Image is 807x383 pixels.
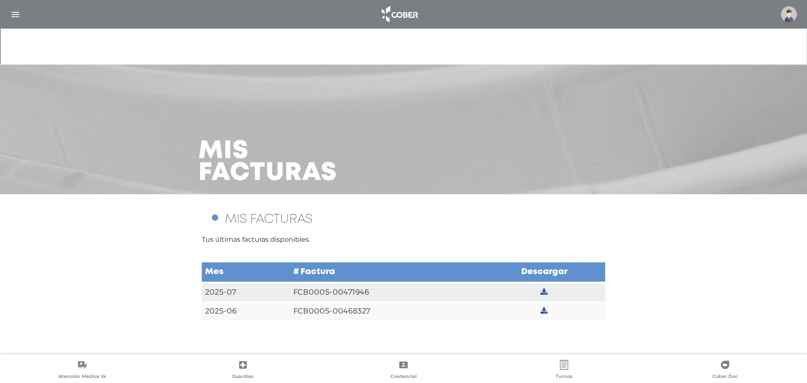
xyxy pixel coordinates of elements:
img: profile-placeholder.svg [781,6,797,22]
td: # Factura [290,262,483,283]
a: Turnos [484,360,644,381]
img: Cober_menu-lines-white.svg [10,9,21,20]
p: Tus últimas facturas disponibles [202,235,605,245]
td: 2025-07 [202,283,290,302]
td: Mes [202,262,290,283]
span: Guardias [232,373,253,381]
a: Credencial [323,360,484,381]
a: Atención Médica Ya [2,360,162,381]
td: FCB0005-00468327 [290,302,483,321]
a: Cober Doc [645,360,805,381]
span: Atención Médica Ya [58,373,106,381]
td: 2025-06 [202,302,290,321]
img: logo_cober_home-white.png [377,4,421,24]
span: Cober Doc [712,373,738,381]
span: Credencial [390,373,417,381]
a: Guardias [162,360,323,381]
td: Descargar [483,262,605,283]
td: FCB0005-00471946 [290,283,483,302]
span: MIS FACTURAS [225,214,312,225]
h3: Mis facturas [198,140,337,184]
span: Turnos [556,373,572,381]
